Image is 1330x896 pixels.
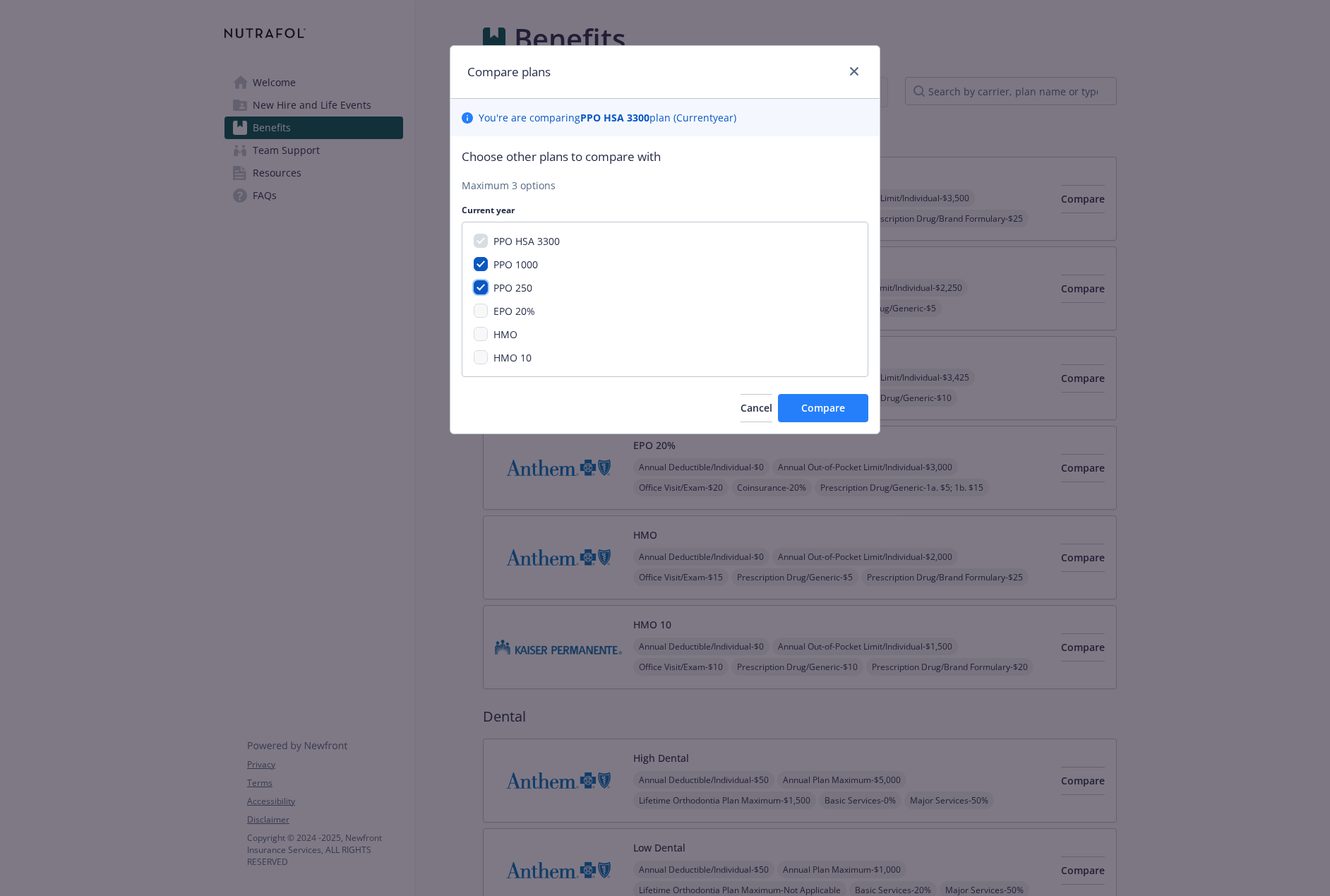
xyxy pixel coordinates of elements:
[741,401,772,414] span: Cancel
[493,258,538,271] span: PPO 1000
[493,328,517,341] span: HMO
[467,63,551,81] h1: Compare plans
[580,111,649,124] b: PPO HSA 3300
[462,148,868,166] p: Choose other plans to compare with
[462,204,868,216] p: Current year
[493,281,532,294] span: PPO 250
[778,394,868,422] button: Compare
[741,394,772,422] button: Cancel
[846,63,863,80] a: close
[479,110,736,125] p: You ' re are comparing plan ( Current year)
[493,304,535,318] span: EPO 20%
[493,351,532,364] span: HMO 10
[801,401,845,414] span: Compare
[462,178,868,193] p: Maximum 3 options
[493,234,560,248] span: PPO HSA 3300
